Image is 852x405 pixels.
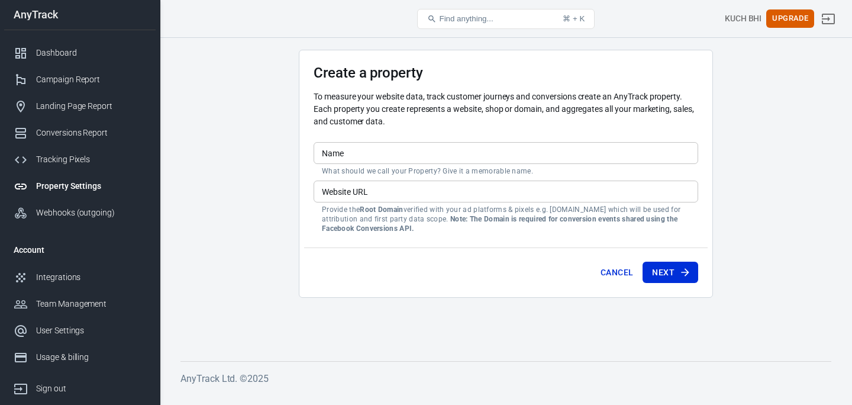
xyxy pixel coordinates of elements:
[180,371,831,386] h6: AnyTrack Ltd. © 2025
[4,9,156,20] div: AnyTrack
[4,291,156,317] a: Team Management
[4,93,156,120] a: Landing Page Report
[4,236,156,264] li: Account
[36,207,146,219] div: Webhooks (outgoing)
[4,317,156,344] a: User Settings
[4,120,156,146] a: Conversions Report
[314,142,698,164] input: Your Website Name
[643,262,698,284] button: Next
[314,65,698,81] h3: Create a property
[4,200,156,226] a: Webhooks (outgoing)
[36,271,146,284] div: Integrations
[322,166,690,176] p: What should we call your Property? Give it a memorable name.
[4,371,156,402] a: Sign out
[439,14,493,23] span: Find anything...
[4,264,156,291] a: Integrations
[36,298,146,310] div: Team Management
[766,9,814,28] button: Upgrade
[36,127,146,139] div: Conversions Report
[322,205,690,233] p: Provide the verified with your ad platforms & pixels e.g. [DOMAIN_NAME] which will be used for at...
[36,47,146,59] div: Dashboard
[4,344,156,371] a: Usage & billing
[596,262,638,284] button: Cancel
[360,205,403,214] strong: Root Domain
[314,91,698,128] p: To measure your website data, track customer journeys and conversions create an AnyTrack property...
[4,173,156,200] a: Property Settings
[725,12,762,25] div: Account id: fwZaDOHT
[814,5,843,33] a: Sign out
[314,181,698,202] input: example.com
[36,100,146,112] div: Landing Page Report
[4,66,156,93] a: Campaign Report
[36,351,146,364] div: Usage & billing
[4,146,156,173] a: Tracking Pixels
[417,9,595,29] button: Find anything...⌘ + K
[36,180,146,192] div: Property Settings
[36,73,146,86] div: Campaign Report
[563,14,585,23] div: ⌘ + K
[322,215,677,233] strong: Note: The Domain is required for conversion events shared using the Facebook Conversions API.
[36,382,146,395] div: Sign out
[36,153,146,166] div: Tracking Pixels
[4,40,156,66] a: Dashboard
[36,324,146,337] div: User Settings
